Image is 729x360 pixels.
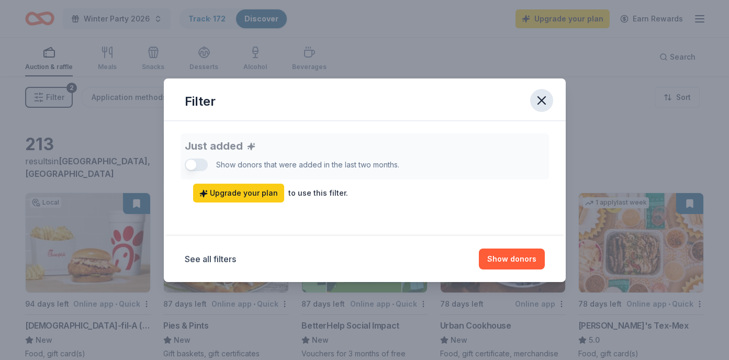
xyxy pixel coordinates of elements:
div: Filter [185,93,216,110]
div: to use this filter. [288,187,348,199]
button: See all filters [185,253,236,265]
span: Upgrade your plan [199,187,278,199]
a: Upgrade your plan [193,184,284,203]
button: Show donors [479,249,545,269]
